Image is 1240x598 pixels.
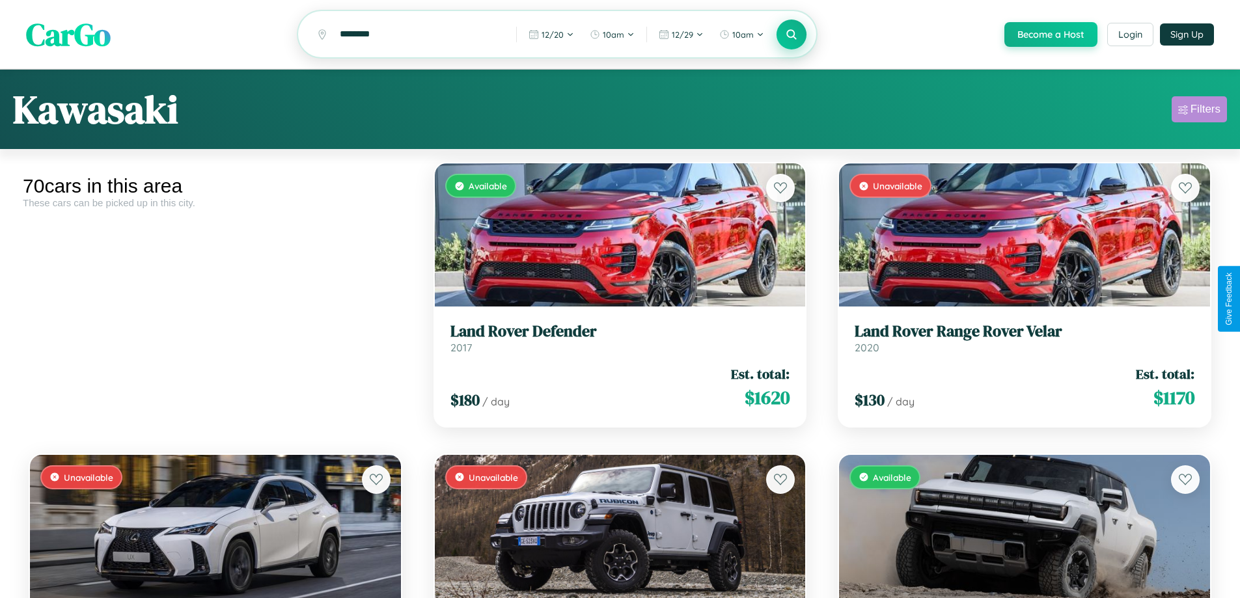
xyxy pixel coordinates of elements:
div: Give Feedback [1224,273,1233,325]
button: Become a Host [1004,22,1097,47]
span: 10am [732,29,754,40]
span: 10am [603,29,624,40]
div: Filters [1191,103,1220,116]
span: Est. total: [731,364,790,383]
button: Sign Up [1160,23,1214,46]
span: Available [873,472,911,483]
a: Land Rover Defender2017 [450,322,790,354]
span: Unavailable [64,472,113,483]
button: 10am [583,24,641,45]
span: 2020 [855,341,879,354]
div: 70 cars in this area [23,175,408,197]
span: $ 180 [450,389,480,411]
span: Unavailable [469,472,518,483]
button: Login [1107,23,1153,46]
div: These cars can be picked up in this city. [23,197,408,208]
button: 12/20 [522,24,581,45]
span: 2017 [450,341,472,354]
span: Unavailable [873,180,922,191]
button: Filters [1172,96,1227,122]
span: $ 130 [855,389,885,411]
button: 12/29 [652,24,710,45]
h3: Land Rover Range Rover Velar [855,322,1194,341]
a: Land Rover Range Rover Velar2020 [855,322,1194,354]
span: Available [469,180,507,191]
span: 12 / 29 [672,29,693,40]
span: / day [887,395,915,408]
button: 10am [713,24,771,45]
span: $ 1170 [1153,385,1194,411]
h3: Land Rover Defender [450,322,790,341]
span: Est. total: [1136,364,1194,383]
span: CarGo [26,13,111,56]
span: / day [482,395,510,408]
span: $ 1620 [745,385,790,411]
h1: Kawasaki [13,83,178,136]
span: 12 / 20 [542,29,564,40]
